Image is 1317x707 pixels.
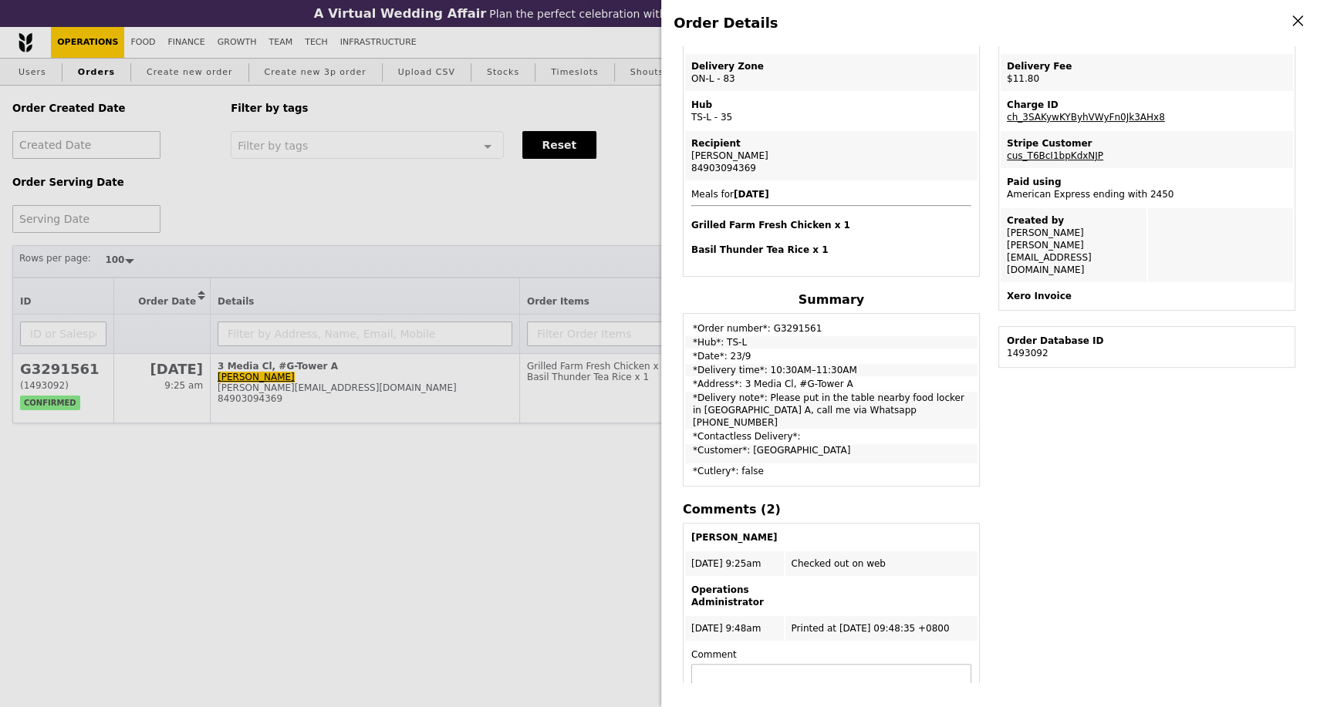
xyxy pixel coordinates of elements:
div: Delivery Fee [1007,60,1287,72]
div: Delivery Zone [691,60,971,72]
span: [DATE] 9:48am [691,623,761,634]
span: Order Details [674,15,778,31]
div: Created by [1007,214,1140,227]
div: Xero Invoice [1007,290,1287,302]
h4: Grilled Farm Fresh Chicken x 1 [691,219,971,231]
td: *Delivery note*: Please put in the table nearby food locker in [GEOGRAPHIC_DATA] A, call me via W... [685,392,978,429]
td: TS-L - 35 [685,93,978,130]
span: Meals for [691,189,971,256]
div: 84903094369 [691,162,971,174]
a: ch_3SAKywKYByhVWyFn0Jk3AHx8 [1007,112,1165,123]
b: [PERSON_NAME] [691,532,778,543]
h4: Basil Thunder Tea Rice x 1 [691,244,971,256]
div: Stripe Customer [1007,137,1287,150]
td: *Order number*: G3291561 [685,315,978,335]
div: [PERSON_NAME] [691,150,971,162]
td: *Delivery time*: 10:30AM–11:30AM [685,364,978,376]
a: cus_T6BcI1bpKdxNJP [1007,150,1103,161]
h4: Summary [683,292,980,307]
div: Paid using [1007,176,1287,188]
td: [PERSON_NAME] [PERSON_NAME][EMAIL_ADDRESS][DOMAIN_NAME] [1001,208,1146,282]
td: Printed at [DATE] 09:48:35 +0800 [785,616,978,641]
div: Recipient [691,137,971,150]
span: [DATE] 9:25am [691,558,761,569]
div: Charge ID [1007,99,1287,111]
td: *Cutlery*: false [685,465,978,484]
td: $11.80 [1001,54,1293,91]
td: *Customer*: [GEOGRAPHIC_DATA] [685,444,978,463]
label: Comment [691,648,737,661]
td: *Hub*: TS-L [685,336,978,348]
td: *Date*: 23/9 [685,350,978,362]
td: 1493092 [1001,328,1293,365]
div: Order Database ID [1007,335,1287,347]
td: *Address*: 3 Media Cl, #G-Tower A [685,378,978,390]
td: Checked out on web [785,551,978,576]
td: American Express ending with 2450 [1001,170,1293,207]
td: *Contactless Delivery*: [685,430,978,443]
td: ON-L - 83 [685,54,978,91]
h4: Comments (2) [683,502,980,517]
b: Operations Administrator [691,584,764,608]
div: Hub [691,99,971,111]
b: [DATE] [734,189,769,200]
